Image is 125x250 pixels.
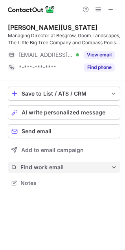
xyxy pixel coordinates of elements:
[22,128,51,134] span: Send email
[19,51,73,58] span: [EMAIL_ADDRESS][DOMAIN_NAME]
[21,147,84,153] span: Add to email campaign
[8,32,120,46] div: Managing Director at Besgrow, Goom Landscapes, The Little Big Tree Company and Compass Pools [GEO...
[20,164,111,171] span: Find work email
[8,124,120,138] button: Send email
[8,5,55,14] img: ContactOut v5.3.10
[8,178,120,188] button: Notes
[8,143,120,157] button: Add to email campaign
[84,51,115,59] button: Reveal Button
[8,105,120,120] button: AI write personalized message
[20,179,117,187] span: Notes
[22,109,105,116] span: AI write personalized message
[8,162,120,173] button: Find work email
[8,87,120,101] button: save-profile-one-click
[22,91,107,97] div: Save to List / ATS / CRM
[84,63,115,71] button: Reveal Button
[8,24,97,31] div: [PERSON_NAME][US_STATE]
